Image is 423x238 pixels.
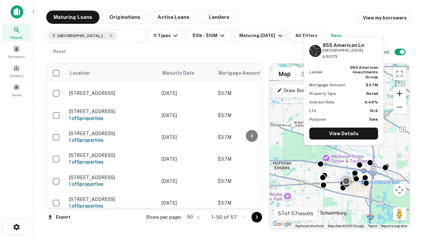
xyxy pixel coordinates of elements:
[69,196,155,202] p: [STREET_ADDRESS]
[58,33,107,39] span: [GEOGRAPHIC_DATA], [GEOGRAPHIC_DATA]
[390,164,423,196] iframe: Chat Widget
[393,100,406,114] button: Zoom out
[11,35,22,40] span: Search
[393,87,406,100] button: Zoom in
[328,224,364,228] span: Map data ©2025 Google
[158,64,214,82] th: Maturity Date
[271,220,293,228] img: Google
[69,180,155,188] h6: 1 of 5 properties
[46,11,99,24] button: Maturing Loans
[2,62,31,80] a: Contacts
[49,45,70,58] button: Reset
[2,81,31,99] a: Saved
[148,29,182,42] button: 11 Types
[309,108,316,114] p: LTV
[69,90,155,96] p: [STREET_ADDRESS]
[69,131,155,137] p: [STREET_ADDRESS]
[162,90,211,97] p: [DATE]
[350,65,378,79] strong: 955 american investments group
[393,207,406,220] button: Drag Pegman onto the map to open Street View
[251,212,262,222] button: Go to next page
[309,128,378,139] a: View Details
[218,178,284,185] p: $3.7M
[199,11,239,24] button: Lenders
[234,29,287,42] button: Maturing [DATE]
[381,224,407,228] a: Report a map error
[309,99,334,105] p: Interest Rate
[69,175,155,180] p: [STREET_ADDRESS]
[11,5,23,19] img: capitalize-icon.png
[393,67,406,80] button: Toggle fullscreen view
[218,69,269,77] span: Mortgage Amount
[273,67,296,80] button: Show street map
[69,158,155,166] h6: 1 of 5 properties
[218,199,284,207] p: $3.7M
[277,87,318,95] p: Draw Boundary
[218,112,284,119] p: $3.7M
[214,64,287,82] th: Mortgage Amount
[184,212,201,222] div: 50
[270,64,409,228] div: 0 0
[271,220,293,228] a: Open this area in Google Maps (opens a new window)
[146,213,182,221] p: Rows per page:
[162,69,203,77] span: Maturity Date
[162,178,211,185] p: [DATE]
[69,137,155,144] h6: 1 of 5 properties
[323,42,378,48] h6: 955 American Ln
[12,92,21,98] span: Saved
[290,29,323,42] button: All Filters
[309,82,345,88] p: Mortgage Amount
[46,212,72,222] button: Export
[69,152,155,158] p: [STREET_ADDRESS]
[366,91,378,96] strong: Retail
[368,224,377,228] a: Terms
[211,213,237,221] p: 1–50 of 57
[296,67,329,80] button: Show satellite imagery
[358,12,410,24] a: View my borrowers
[326,29,347,42] button: Save your search to get updates of matches that match your search criteria.
[295,224,324,228] button: Keyboard shortcuts
[218,155,284,163] p: $3.7M
[369,117,378,122] strong: Sale
[162,134,211,141] p: [DATE]
[69,202,155,210] h6: 1 of 5 properties
[102,11,148,24] button: Originations
[218,134,284,141] p: $3.7M
[309,91,336,97] p: Property Type
[66,64,158,82] th: Location
[69,108,155,114] p: [STREET_ADDRESS]
[365,100,378,104] strong: 6.44%
[218,90,284,97] p: $3.7M
[10,73,23,78] span: Contacts
[185,29,231,42] button: $10k - $10M
[239,32,284,40] div: Maturing [DATE]
[162,199,211,207] p: [DATE]
[70,69,90,77] span: Location
[323,47,378,60] p: [GEOGRAPHIC_DATA], IL60173
[278,210,313,218] p: 57 of 57 results
[9,54,24,59] span: Borrowers
[309,116,326,122] p: Purpose
[69,115,155,122] h6: 1 of 5 properties
[162,112,211,119] p: [DATE]
[2,43,31,60] a: Borrowers
[309,69,323,75] p: Lender
[162,155,211,163] p: [DATE]
[370,108,378,113] strong: N/A
[2,23,31,41] a: Search
[150,11,197,24] button: Active Loans
[366,83,378,87] strong: $3.7M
